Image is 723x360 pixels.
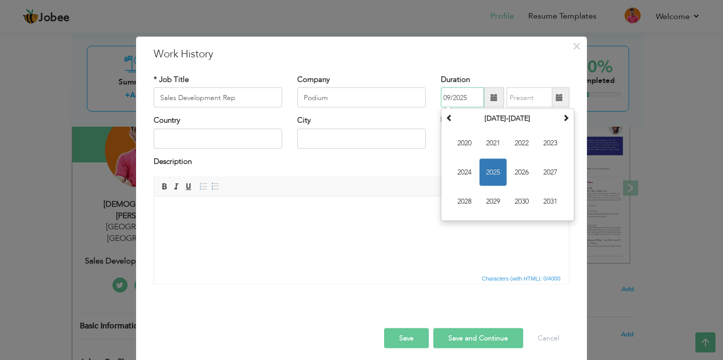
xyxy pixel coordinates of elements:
button: Save and Continue [433,328,523,348]
a: Insert/Remove Numbered List [198,181,209,192]
label: Duration [441,74,470,85]
span: 2020 [451,130,478,157]
label: Company [297,74,330,85]
button: Save [384,328,429,348]
a: Insert/Remove Bulleted List [210,181,221,192]
h3: Work History [154,47,569,62]
span: 2023 [537,130,564,157]
span: 2026 [508,159,535,186]
label: Country [154,115,180,126]
span: Next Decade [562,114,569,121]
div: Statistics [480,274,564,283]
span: 2028 [451,188,478,215]
iframe: Rich Text Editor, workEditor [154,197,569,272]
input: From [441,87,484,108]
a: Underline [183,181,194,192]
span: 2027 [537,159,564,186]
label: City [297,115,311,126]
input: Present [507,87,552,108]
span: 2031 [537,188,564,215]
th: Select Decade [455,111,560,126]
span: Previous Decade [446,114,453,121]
span: Characters (with HTML): 0/4000 [480,274,563,283]
span: × [572,37,581,55]
span: 2022 [508,130,535,157]
label: * Job Title [154,74,189,85]
span: 2024 [451,159,478,186]
a: Italic [171,181,182,192]
label: Description [154,156,192,166]
span: 2021 [479,130,507,157]
span: 2029 [479,188,507,215]
span: 2030 [508,188,535,215]
button: Cancel [528,328,569,348]
button: Close [568,38,584,54]
span: 2025 [479,159,507,186]
a: Bold [159,181,170,192]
